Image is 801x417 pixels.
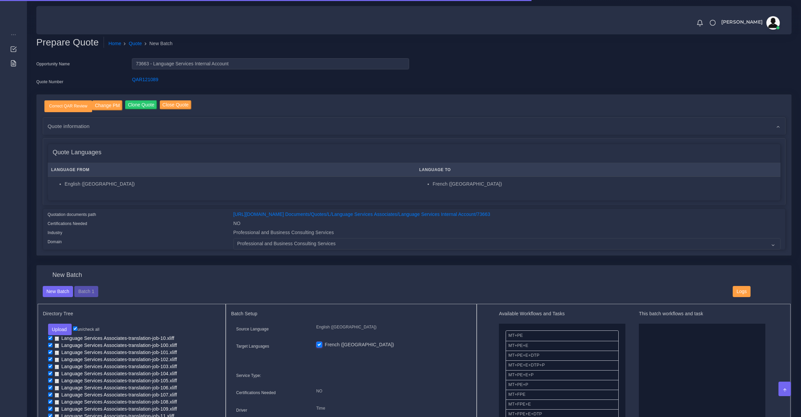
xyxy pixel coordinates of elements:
a: Language Services Associates-translation-job-103.xliff [52,363,180,370]
div: Quote information [43,118,785,135]
a: Home [109,40,121,47]
h4: Quote Languages [53,149,102,156]
span: Logs [737,289,747,294]
label: Source Language [236,326,269,332]
label: Quotation documents path [48,212,96,218]
li: New Batch [142,40,173,47]
img: avatar [766,16,780,30]
label: French ([GEOGRAPHIC_DATA]) [325,341,394,348]
li: MT+FPE+E [506,399,619,410]
th: Language To [416,163,780,177]
h5: Batch Setup [231,311,471,317]
h2: Prepare Quote [36,37,104,48]
div: Professional and Business Consulting Services [228,229,786,238]
li: MT+PE+E+DTP [506,351,619,361]
p: English ([GEOGRAPHIC_DATA]) [316,324,466,331]
input: Clone Quote [125,100,157,109]
label: Driver [236,407,247,413]
button: Logs [733,286,751,297]
a: Language Services Associates-translation-job-100.xliff [52,342,180,349]
button: New Batch [43,286,73,297]
a: Language Services Associates-translation-job-102.xliff [52,356,180,363]
a: QAR121089 [132,77,158,82]
label: Opportunity Name [36,61,70,67]
li: MT+PE+E+P [506,370,619,380]
input: Correct QAR Review [45,101,92,112]
li: MT+PE+P [506,380,619,390]
h5: Available Workflows and Tasks [499,311,625,317]
h5: Directory Tree [43,311,221,317]
a: Language Services Associates-translation-job-105.xliff [52,378,180,384]
a: Batch 1 [74,288,98,294]
a: Language Services Associates-translation-job-108.xliff [52,399,180,405]
label: Quote Number [36,79,63,85]
p: NO [316,388,466,395]
div: NO [228,220,786,229]
label: Certifications Needed [236,390,276,396]
span: Quote information [48,122,90,130]
a: [PERSON_NAME]avatar [718,16,782,30]
a: Language Services Associates-translation-job-109.xliff [52,406,180,412]
li: MT+PE [506,330,619,341]
label: Certifications Needed [48,221,87,227]
label: Service Type: [236,373,261,379]
button: Batch 1 [74,286,98,297]
button: Upload [48,324,72,335]
label: Target Languages [236,343,269,349]
li: MT+PE+E [506,341,619,351]
li: English ([GEOGRAPHIC_DATA]) [65,181,412,188]
input: Change PM [92,100,122,110]
h5: This batch workflows and task [639,311,765,317]
label: un/check all [73,326,99,332]
span: [PERSON_NAME] [721,20,763,24]
li: MT+FPE [506,390,619,400]
a: Language Services Associates-translation-job-104.xliff [52,371,180,377]
a: Language Services Associates-translation-job-106.xliff [52,385,180,391]
a: Quote [129,40,142,47]
h4: New Batch [52,271,82,279]
a: Language Services Associates-translation-job-101.xliff [52,349,180,356]
a: [URL][DOMAIN_NAME] Documents/Quotes/L/Language Services Associates/Language Services Internal Acc... [233,212,490,217]
input: Close Quote [160,100,191,109]
a: New Batch [43,288,73,294]
th: Language From [48,163,416,177]
li: MT+PE+E+DTP+P [506,360,619,371]
a: Language Services Associates-translation-job-10.xliff [52,335,177,342]
p: Time [316,405,466,412]
label: Domain [48,239,62,245]
a: Language Services Associates-translation-job-107.xliff [52,392,180,398]
label: Industry [48,230,63,236]
input: un/check all [73,326,77,331]
li: French ([GEOGRAPHIC_DATA]) [433,181,777,188]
